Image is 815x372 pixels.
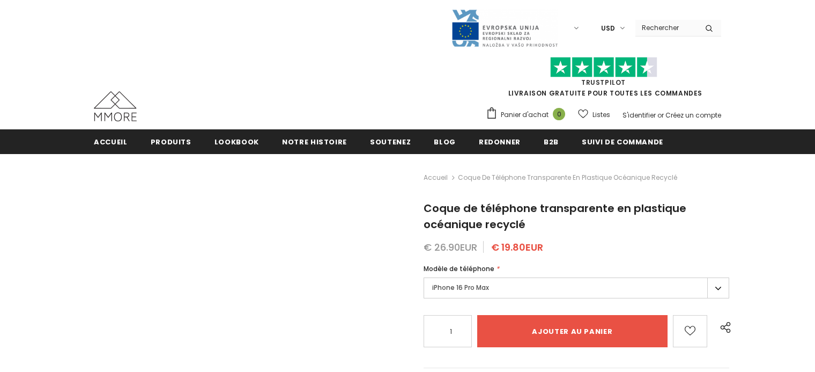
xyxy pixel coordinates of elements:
[582,137,663,147] span: Suivi de commande
[424,171,448,184] a: Accueil
[424,240,477,254] span: € 26.90EUR
[544,129,559,154] a: B2B
[94,91,137,121] img: Cas MMORE
[94,129,128,154] a: Accueil
[553,108,565,120] span: 0
[491,240,543,254] span: € 19.80EUR
[451,23,558,32] a: Javni Razpis
[486,107,570,123] a: Panier d'achat 0
[424,278,729,298] label: iPhone 16 Pro Max
[151,137,191,147] span: Produits
[479,137,521,147] span: Redonner
[434,129,456,154] a: Blog
[477,315,668,347] input: Ajouter au panier
[282,129,347,154] a: Notre histoire
[623,111,656,120] a: S'identifier
[282,137,347,147] span: Notre histoire
[458,171,677,184] span: Coque de téléphone transparente en plastique océanique recyclé
[370,129,411,154] a: soutenez
[581,78,626,87] a: TrustPilot
[601,23,615,34] span: USD
[486,62,721,98] span: LIVRAISON GRATUITE POUR TOUTES LES COMMANDES
[582,129,663,154] a: Suivi de commande
[451,9,558,48] img: Javni Razpis
[151,129,191,154] a: Produits
[657,111,664,120] span: or
[592,110,610,120] span: Listes
[550,57,657,78] img: Faites confiance aux étoiles pilotes
[479,129,521,154] a: Redonner
[94,137,128,147] span: Accueil
[214,137,259,147] span: Lookbook
[214,129,259,154] a: Lookbook
[370,137,411,147] span: soutenez
[635,20,697,35] input: Search Site
[501,110,549,120] span: Panier d'achat
[578,105,610,124] a: Listes
[424,201,686,232] span: Coque de téléphone transparente en plastique océanique recyclé
[424,264,494,273] span: Modèle de téléphone
[544,137,559,147] span: B2B
[665,111,721,120] a: Créez un compte
[434,137,456,147] span: Blog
